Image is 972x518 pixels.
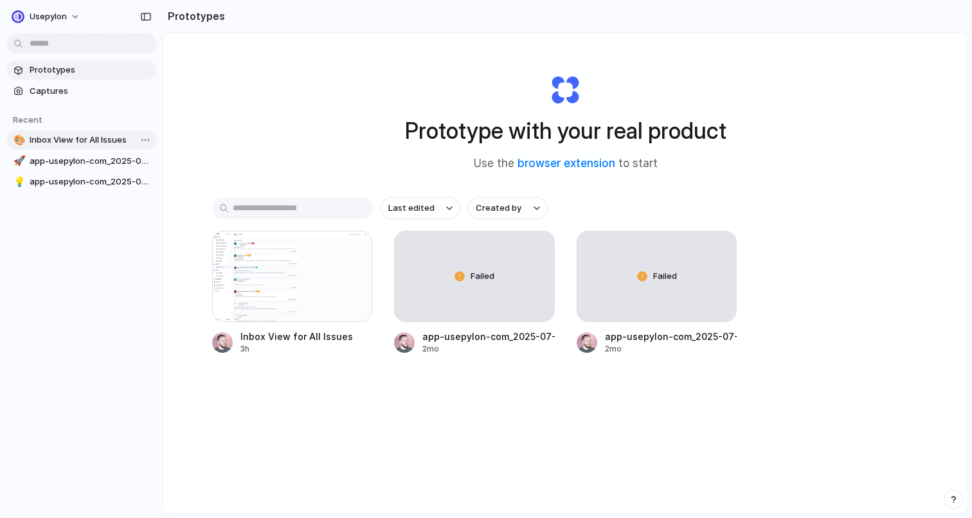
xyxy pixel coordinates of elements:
[6,152,156,171] a: 🚀app-usepylon-com_2025-07-28T21-13
[212,231,373,355] a: Inbox View for All IssuesInbox View for All Issues3h
[605,330,737,343] div: app-usepylon-com_2025-07-28T21-12
[30,85,151,98] span: Captures
[14,154,22,168] div: 🚀
[30,64,151,76] span: Prototypes
[405,114,726,148] h1: Prototype with your real product
[388,202,435,215] span: Last edited
[6,82,156,101] a: Captures
[12,134,24,147] button: 🎨
[6,172,156,192] a: 💡app-usepylon-com_2025-07-28T21-12
[12,175,24,188] button: 💡
[6,130,156,150] a: 🎨Inbox View for All Issues
[240,330,353,343] div: Inbox View for All Issues
[381,197,460,219] button: Last edited
[6,60,156,80] a: Prototypes
[14,133,22,148] div: 🎨
[30,175,151,188] span: app-usepylon-com_2025-07-28T21-12
[14,175,22,190] div: 💡
[13,114,42,125] span: Recent
[422,343,555,355] div: 2mo
[605,343,737,355] div: 2mo
[422,330,555,343] div: app-usepylon-com_2025-07-28T21-13
[12,155,24,168] button: 🚀
[476,202,521,215] span: Created by
[394,231,555,355] a: Failedapp-usepylon-com_2025-07-28T21-132mo
[30,134,151,147] span: Inbox View for All Issues
[240,343,353,355] div: 3h
[471,270,494,283] span: Failed
[6,6,87,27] button: usepylon
[577,231,737,355] a: Failedapp-usepylon-com_2025-07-28T21-122mo
[468,197,548,219] button: Created by
[163,8,225,24] h2: Prototypes
[517,157,615,170] a: browser extension
[30,155,151,168] span: app-usepylon-com_2025-07-28T21-13
[653,270,677,283] span: Failed
[474,156,658,172] span: Use the to start
[30,10,67,23] span: usepylon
